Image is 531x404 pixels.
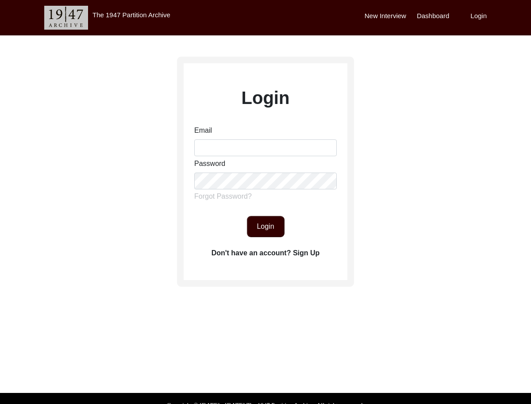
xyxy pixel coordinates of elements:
[194,191,252,202] label: Forgot Password?
[417,11,449,21] label: Dashboard
[470,11,487,21] label: Login
[92,11,170,19] label: The 1947 Partition Archive
[242,85,290,111] label: Login
[365,11,406,21] label: New Interview
[194,125,212,136] label: Email
[194,158,225,169] label: Password
[247,216,285,237] button: Login
[212,248,320,258] label: Don't have an account? Sign Up
[44,6,88,30] img: header-logo.png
